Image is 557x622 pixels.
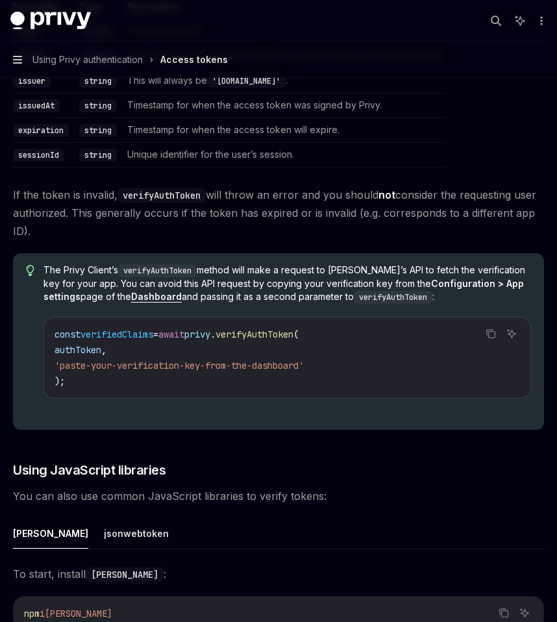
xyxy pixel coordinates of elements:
strong: Dashboard [131,291,182,302]
code: '[DOMAIN_NAME]' [207,75,286,88]
a: Dashboard [131,291,182,303]
span: privy [184,329,210,340]
strong: Configuration > App settings [43,278,524,302]
code: string [79,99,117,112]
button: jsonwebtoken [104,518,169,549]
td: Timestamp for when the access token will expire. [122,118,446,142]
button: Ask AI [503,325,520,342]
button: [PERSON_NAME] [13,518,88,549]
code: verifyAuthToken [118,188,206,203]
span: 'paste-your-verification-key-from-the-dashboard' [55,360,304,371]
code: string [79,75,117,88]
code: issuer [13,75,51,88]
span: await [158,329,184,340]
span: ); [55,375,65,387]
span: const [55,329,80,340]
span: Using JavaScript libraries [13,461,166,479]
div: Access tokens [160,52,228,68]
code: issuedAt [13,99,60,112]
svg: Tip [26,265,35,277]
button: Copy the contents from the code block [495,604,512,621]
span: ( [293,329,299,340]
code: expiration [13,124,69,137]
span: You can also use common JavaScript libraries to verify tokens: [13,487,544,505]
button: More actions [534,12,547,30]
span: To start, install : [13,565,544,583]
span: i [40,608,45,619]
td: This will always be . [122,68,446,93]
button: Copy the contents from the code block [482,325,499,342]
span: verifiedClaims [80,329,153,340]
span: = [153,329,158,340]
code: verifyAuthToken [354,291,432,304]
span: authToken [55,344,101,356]
td: Unique identifier for the user’s session. [122,142,446,167]
strong: not [378,188,395,201]
span: The Privy Client’s method will make a request to [PERSON_NAME]’s API to fetch the verification ke... [43,264,531,304]
span: . [210,329,216,340]
td: Timestamp for when the access token was signed by Privy. [122,93,446,118]
span: npm [24,608,40,619]
code: string [79,149,117,162]
span: Using Privy authentication [32,52,143,68]
span: , [101,344,106,356]
span: [PERSON_NAME] [45,608,112,619]
span: If the token is invalid, will throw an error and you should consider the requesting user authoriz... [13,186,544,240]
code: verifyAuthToken [118,264,197,277]
code: string [79,124,117,137]
img: dark logo [10,12,91,30]
span: verifyAuthToken [216,329,293,340]
button: Ask AI [516,604,533,621]
code: [PERSON_NAME] [86,567,164,582]
code: sessionId [13,149,64,162]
